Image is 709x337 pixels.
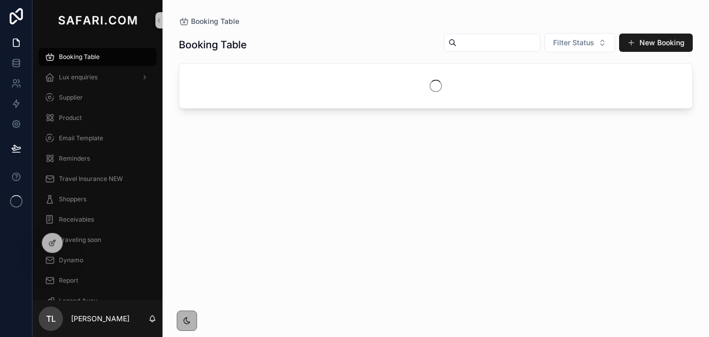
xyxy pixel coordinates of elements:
span: Traveling soon [59,236,101,244]
a: Supplier [39,88,156,107]
p: [PERSON_NAME] [71,314,130,324]
h1: Booking Table [179,38,247,52]
div: scrollable content [33,41,163,300]
span: Legend Away [59,297,98,305]
a: Dynamo [39,251,156,269]
a: Shoppers [39,190,156,208]
span: Product [59,114,82,122]
span: Supplier [59,94,83,102]
span: Receivables [59,216,94,224]
a: Booking Table [179,16,239,26]
a: Traveling soon [39,231,156,249]
button: Select Button [544,33,615,52]
a: Product [39,109,156,127]
span: Reminders [59,155,90,163]
span: Shoppers [59,195,86,203]
span: Booking Table [191,16,239,26]
a: Booking Table [39,48,156,66]
span: TL [46,313,56,325]
a: Receivables [39,210,156,229]
span: Filter Status [553,38,594,48]
span: Travel Insurance NEW [59,175,123,183]
a: Reminders [39,149,156,168]
a: Email Template [39,129,156,147]
span: Dynamo [59,256,83,264]
a: Report [39,271,156,290]
a: Legend Away [39,292,156,310]
button: New Booking [619,34,693,52]
span: Report [59,277,78,285]
span: Lux enquiries [59,73,98,81]
a: Lux enquiries [39,68,156,86]
img: App logo [56,12,139,28]
a: Travel Insurance NEW [39,170,156,188]
span: Booking Table [59,53,100,61]
span: Email Template [59,134,103,142]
